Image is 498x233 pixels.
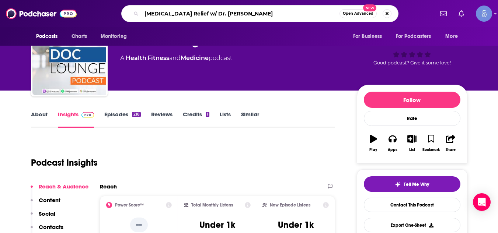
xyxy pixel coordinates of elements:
div: Search podcasts, credits, & more... [121,5,398,22]
a: Lists [220,111,231,128]
button: Export One-Sheet [364,218,460,232]
button: open menu [348,29,391,43]
span: Tell Me Why [404,181,429,187]
h1: Podcast Insights [31,157,98,168]
button: open menu [31,29,67,43]
a: Health [126,54,146,61]
h2: Power Score™ [115,202,144,208]
span: and [169,54,181,61]
a: Credits1 [183,111,209,128]
a: Similar [241,111,259,128]
p: Contacts [39,223,63,230]
p: -- [130,218,148,232]
span: Podcasts [36,31,58,42]
a: Medicine [181,54,209,61]
a: Fitness [147,54,169,61]
img: tell me why sparkle [395,181,401,187]
span: For Podcasters [396,31,431,42]
h3: Under 1k [199,219,235,230]
button: open menu [95,29,136,43]
div: List [409,148,415,152]
a: Show notifications dropdown [456,7,467,20]
span: Good podcast? Give it some love! [373,60,451,66]
button: tell me why sparkleTell Me Why [364,176,460,192]
span: Logged in as Spiral5-G1 [476,6,492,22]
a: Contact This Podcast [364,198,460,212]
img: User Profile [476,6,492,22]
span: Charts [72,31,87,42]
span: New [363,4,376,11]
h2: Reach [100,183,117,190]
a: About [31,111,48,128]
img: The Doc Lounge Podcast [32,21,106,95]
p: Reach & Audience [39,183,88,190]
div: A podcast [120,54,232,63]
button: Follow [364,92,460,108]
span: , [146,54,147,61]
p: Social [39,210,55,217]
div: Rate [364,111,460,126]
button: Reach & Audience [31,183,88,197]
button: open menu [391,29,442,43]
div: Share [446,148,456,152]
span: Monitoring [101,31,127,42]
span: More [445,31,458,42]
span: Open Advanced [343,12,373,15]
a: Charts [67,29,92,43]
img: Podchaser - Follow, Share and Rate Podcasts [6,7,77,21]
h3: Under 1k [278,219,314,230]
img: Podchaser Pro [81,112,94,118]
button: List [402,130,421,156]
h2: New Episode Listens [270,202,310,208]
a: Episodes218 [104,111,140,128]
a: Reviews [151,111,173,128]
button: Bookmark [422,130,441,156]
button: Play [364,130,383,156]
div: Apps [388,148,397,152]
div: Play [369,148,377,152]
button: Content [31,197,60,210]
h2: Total Monthly Listens [191,202,233,208]
div: 1 [206,112,209,117]
div: Open Intercom Messenger [473,193,491,211]
button: Apps [383,130,402,156]
div: Bookmark [422,148,440,152]
button: Open AdvancedNew [339,9,377,18]
button: open menu [440,29,467,43]
button: Social [31,210,55,224]
p: Content [39,197,60,204]
input: Search podcasts, credits, & more... [142,8,339,20]
a: Show notifications dropdown [437,7,450,20]
div: Good podcast? Give it some love! [357,27,467,72]
a: InsightsPodchaser Pro [58,111,94,128]
div: 218 [132,112,140,117]
span: For Business [353,31,382,42]
button: Show profile menu [476,6,492,22]
button: Share [441,130,460,156]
